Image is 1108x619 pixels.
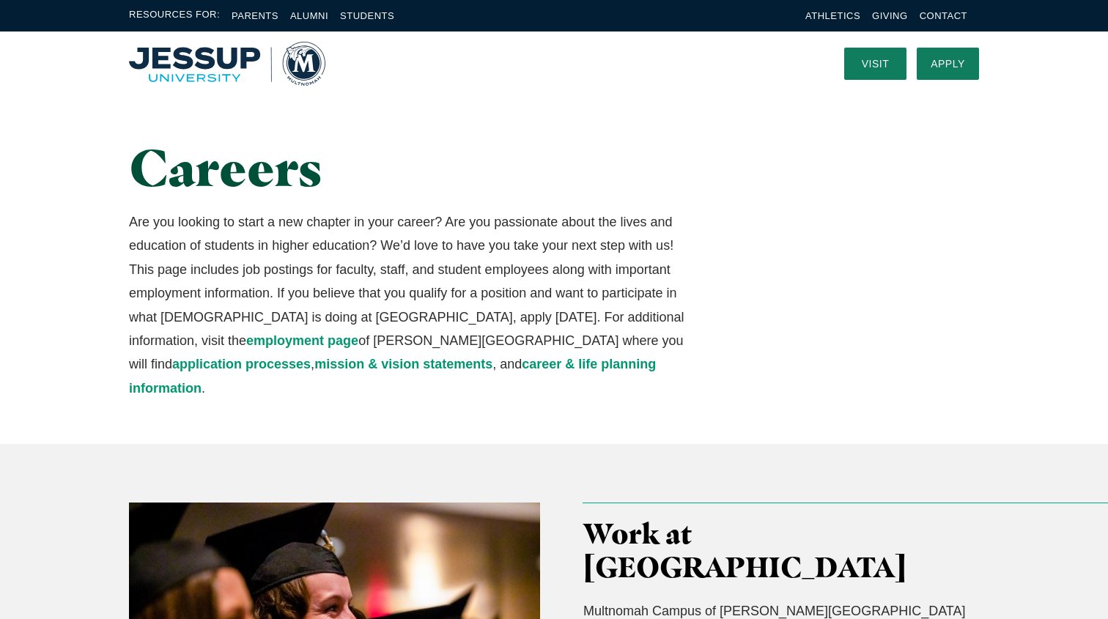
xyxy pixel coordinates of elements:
[129,357,656,395] a: career & life planning information
[246,333,358,348] a: employment page
[129,42,325,86] a: Home
[340,10,394,21] a: Students
[314,357,492,371] a: mission & vision statements
[917,48,979,80] a: Apply
[872,10,908,21] a: Giving
[920,10,967,21] a: Contact
[129,7,220,24] span: Resources For:
[129,210,687,400] p: Are you looking to start a new chapter in your career? Are you passionate about the lives and edu...
[129,42,325,86] img: Multnomah University Logo
[583,517,979,585] h3: Work at [GEOGRAPHIC_DATA]
[805,10,860,21] a: Athletics
[129,139,687,196] h1: Careers
[290,10,328,21] a: Alumni
[232,10,278,21] a: Parents
[844,48,906,80] a: Visit
[172,357,311,371] a: application processes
